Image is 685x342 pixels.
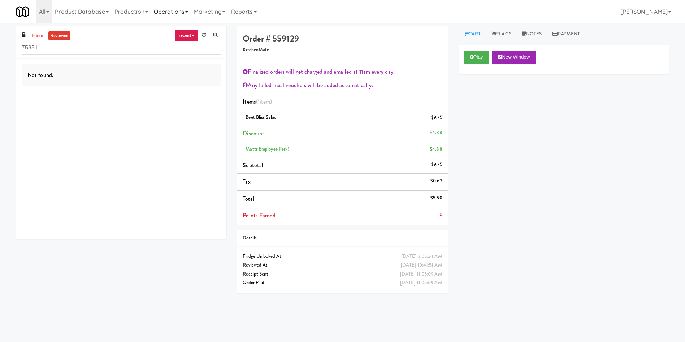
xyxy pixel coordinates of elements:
span: Not found. [27,71,53,79]
span: Tax [243,178,250,186]
span: Points Earned [243,211,275,220]
ng-pluralize: item [260,98,270,106]
div: Any failed meal vouchers will be added automatically. [243,80,442,91]
img: Micromart [16,5,29,18]
div: Receipt Sent [243,270,442,279]
div: $5.50 [430,194,442,203]
a: inbox [30,31,45,40]
div: $4.88 [430,145,442,154]
div: [DATE] 3:05:24 AM [401,252,442,261]
a: Cart [459,26,486,42]
span: Mattr Employee Perk! [246,146,289,152]
div: $9.75 [431,160,442,169]
a: recent [175,30,199,41]
span: Items [243,98,272,106]
div: 0 [439,210,442,219]
input: Search vision orders [22,41,221,55]
div: Fridge Unlocked At [243,252,442,261]
a: reviewed [48,31,71,40]
div: $9.75 [431,113,442,122]
div: $4.88 [430,128,442,137]
span: Discount [243,129,264,138]
div: [DATE] 11:05:09 AM [400,270,442,279]
span: Beet Bliss Salad [246,114,277,121]
span: Total [243,195,254,203]
h5: KitchenMate [243,47,442,53]
a: Flags [486,26,517,42]
button: New Window [492,51,536,64]
div: Order Paid [243,278,442,287]
div: Reviewed At [243,261,442,270]
a: Payment [547,26,585,42]
div: [DATE] 10:41:51 AM [401,261,442,270]
a: Notes [517,26,547,42]
span: Subtotal [243,161,263,169]
div: Details [243,234,442,243]
button: Play [464,51,489,64]
h4: Order # 559129 [243,34,442,43]
span: (1 ) [256,98,272,106]
div: Finalized orders will get charged and emailed at 11am every day. [243,66,442,77]
div: [DATE] 11:05:09 AM [400,278,442,287]
div: $0.63 [430,177,442,186]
